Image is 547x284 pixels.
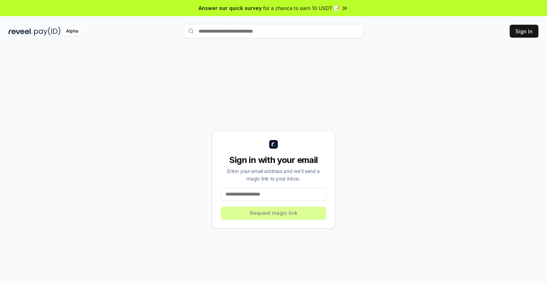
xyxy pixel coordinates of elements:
[510,25,538,38] button: Sign In
[34,27,61,36] img: pay_id
[269,140,278,149] img: logo_small
[9,27,33,36] img: reveel_dark
[199,4,262,12] span: Answer our quick survey
[221,167,326,182] div: Enter your email address and we’ll send a magic link to your inbox.
[62,27,82,36] div: Alpha
[263,4,340,12] span: for a chance to earn 10 USDT 📝
[221,154,326,166] div: Sign in with your email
